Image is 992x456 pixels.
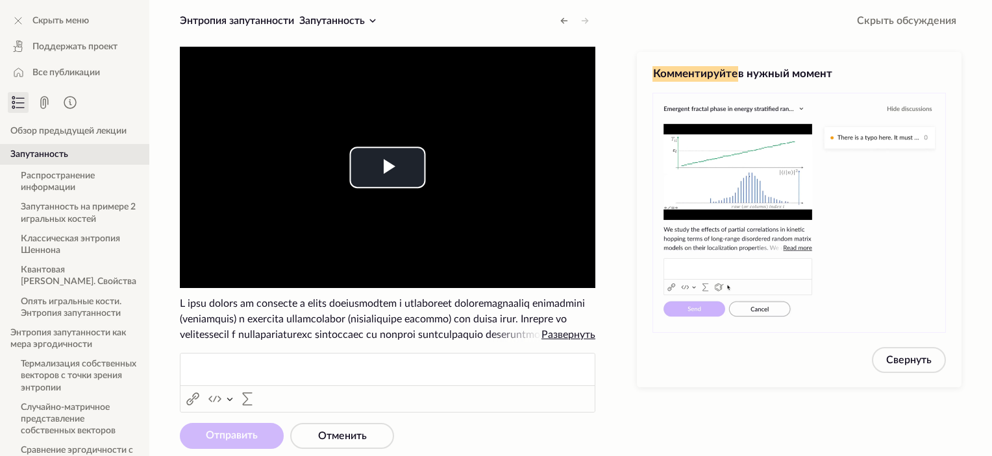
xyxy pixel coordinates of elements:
button: Отменить [290,423,394,449]
span: Скрыть меню [32,14,89,27]
span: Запутанность [299,16,365,26]
span: Скрыть обсуждения [857,13,956,29]
span: Комментируйте [652,66,738,82]
span: Развернуть [541,330,595,340]
button: Энтропия запутанностиЗапутанность [175,10,386,31]
span: Поддержать проект [32,40,118,53]
button: Свернуть [872,347,946,373]
span: L ipsu dolors am consecte a elits doeiusmodtem i utlaboreet doloremagnaaliq enimadmini (veniamqui... [180,296,595,342]
button: Отправить [180,423,284,449]
span: Отправить [206,430,258,440]
span: Отменить [318,431,367,441]
span: Энтропия запутанности [180,16,294,26]
div: Video Player [180,47,595,288]
span: Все публикации [32,66,100,79]
h3: в нужный момент [652,66,946,82]
button: Play Video [350,147,426,188]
